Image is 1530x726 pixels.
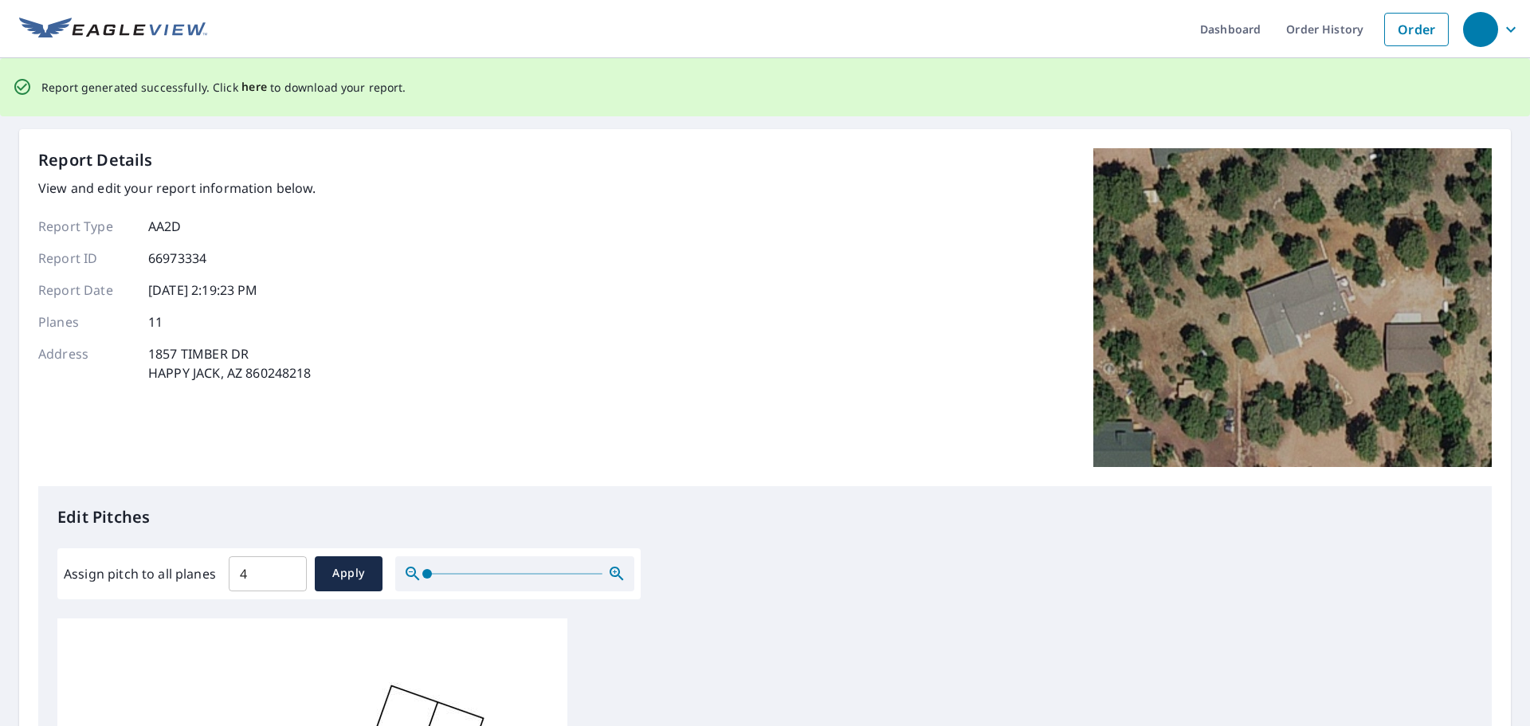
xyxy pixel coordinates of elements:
button: Apply [315,556,382,591]
p: View and edit your report information below. [38,179,316,198]
p: Report ID [38,249,134,268]
img: EV Logo [19,18,207,41]
label: Assign pitch to all planes [64,564,216,583]
button: here [241,77,268,97]
p: Planes [38,312,134,332]
p: Report generated successfully. Click to download your report. [41,77,406,97]
input: 00.0 [229,551,307,596]
img: Top image [1093,148,1492,467]
p: AA2D [148,217,182,236]
p: Address [38,344,134,383]
span: Apply [328,563,370,583]
p: 66973334 [148,249,206,268]
a: Order [1384,13,1449,46]
p: Report Details [38,148,153,172]
p: Report Type [38,217,134,236]
p: [DATE] 2:19:23 PM [148,281,258,300]
p: 11 [148,312,163,332]
p: Edit Pitches [57,505,1473,529]
p: 1857 TIMBER DR HAPPY JACK, AZ 860248218 [148,344,312,383]
p: Report Date [38,281,134,300]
